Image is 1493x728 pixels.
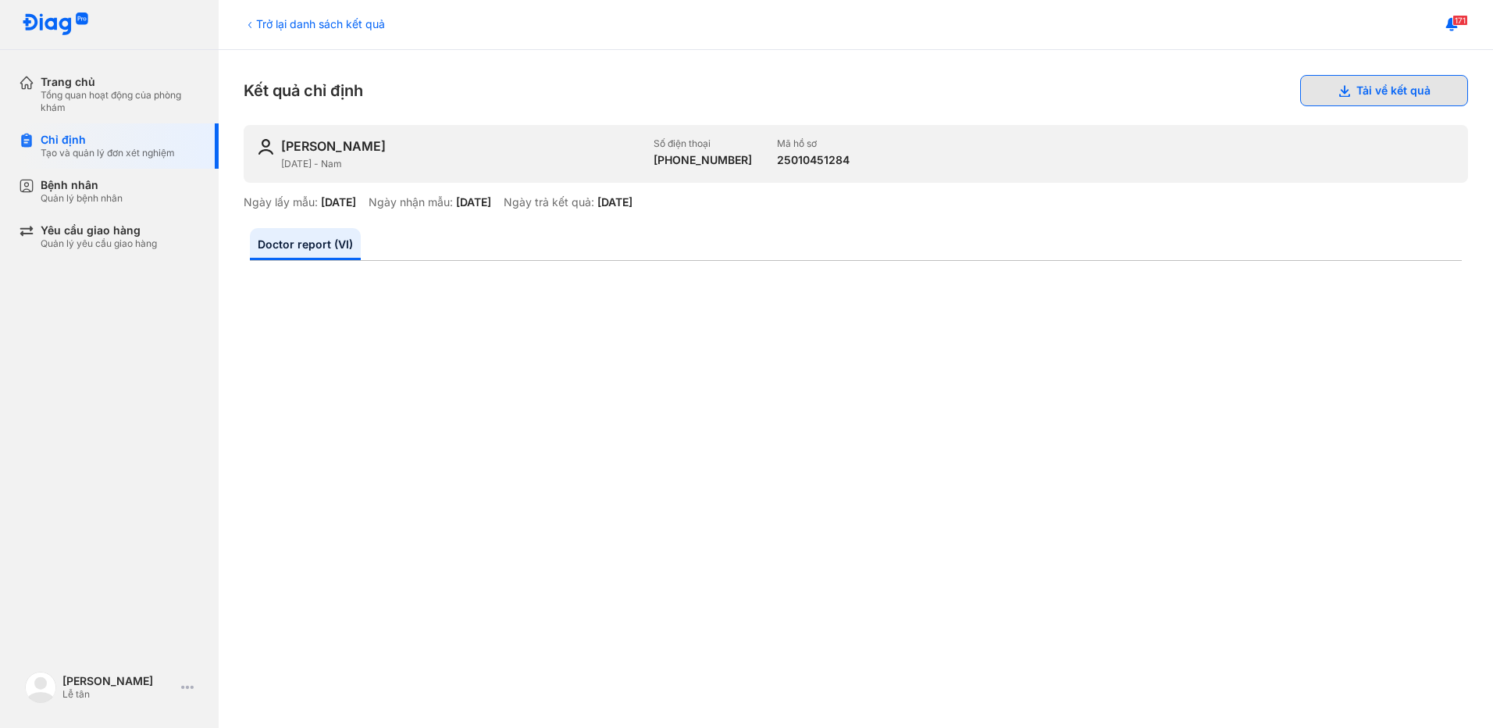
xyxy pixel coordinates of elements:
[281,158,641,170] div: [DATE] - Nam
[321,195,356,209] div: [DATE]
[777,153,850,167] div: 25010451284
[597,195,632,209] div: [DATE]
[41,237,157,250] div: Quản lý yêu cầu giao hàng
[41,89,200,114] div: Tổng quan hoạt động của phòng khám
[22,12,89,37] img: logo
[244,75,1468,106] div: Kết quả chỉ định
[369,195,453,209] div: Ngày nhận mẫu:
[244,16,385,32] div: Trở lại danh sách kết quả
[654,153,752,167] div: [PHONE_NUMBER]
[41,75,200,89] div: Trang chủ
[41,178,123,192] div: Bệnh nhân
[244,195,318,209] div: Ngày lấy mẫu:
[41,147,175,159] div: Tạo và quản lý đơn xét nghiệm
[41,223,157,237] div: Yêu cầu giao hàng
[256,137,275,156] img: user-icon
[62,674,175,688] div: [PERSON_NAME]
[25,672,56,703] img: logo
[456,195,491,209] div: [DATE]
[41,133,175,147] div: Chỉ định
[777,137,850,150] div: Mã hồ sơ
[1300,75,1468,106] button: Tải về kết quả
[504,195,594,209] div: Ngày trả kết quả:
[250,228,361,260] a: Doctor report (VI)
[62,688,175,701] div: Lễ tân
[281,137,386,155] div: [PERSON_NAME]
[654,137,752,150] div: Số điện thoại
[1452,15,1468,26] span: 171
[41,192,123,205] div: Quản lý bệnh nhân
